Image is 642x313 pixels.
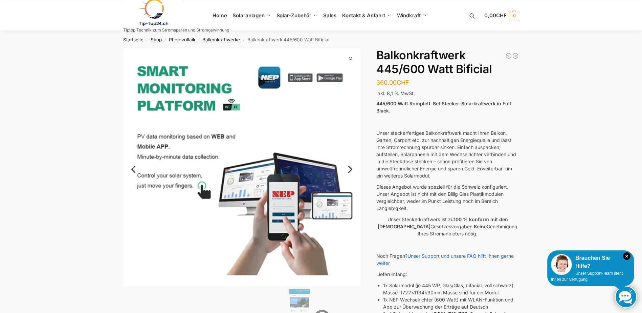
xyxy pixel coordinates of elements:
[376,252,519,267] p: Noch Fragen?
[376,183,519,212] p: Dieses Angebot wurde speziell für die Schweiz konfiguriert. Unser Angebot ist nicht mit den Billi...
[376,271,519,278] p: Lieferumfang:
[397,79,409,86] span: CHF
[273,0,320,31] a: Solar-Zubehör
[162,37,169,43] span: /
[376,48,519,76] h1: Balkonkraftwerk 445/600 Watt Bificial
[484,5,519,26] a: 0,00CHF 0
[240,37,247,43] span: /
[551,254,630,270] div: Brauchen Sie Hilfe?
[202,37,240,42] a: Balkonkraftwerke
[551,271,623,282] span: Unser Support-Team steht Ihnen zur Verfügung
[323,12,337,19] span: Sales
[143,37,151,43] span: /
[376,79,409,86] bdi: 360,00
[111,31,531,48] nav: Breadcrumb
[376,216,519,237] p: Unser Steckerkraftwerk ist zu Gesetzesvorgaben. Genehmigung Ihres Stromanbieters nötig.
[320,0,339,31] a: Sales
[512,53,519,59] a: Balkonkraftwerk 600/810 Watt Fullblack
[123,28,229,32] p: Tiptop Technik zum Stromsparen und Stromgewinnung
[376,90,415,96] span: inkl. 8,1 % MwSt.
[342,12,385,19] span: Kontakt & Anfahrt
[151,37,162,42] a: Shop
[383,296,519,310] li: 1x NEP Wechselrichter (600 Watt) mit WLAN-Funktion und App zur Überwachung der Erträge auf Deutsch
[510,11,519,20] span: 0
[474,224,487,229] strong: Keine
[123,37,143,42] a: Startseite
[551,254,572,275] img: Customer service
[383,282,519,296] li: 1x Solarmodul (je 445 WP, Glas/Glas, bifacial, voll schwarz), Masse: 1722x1134x30mm Masse sind fü...
[623,252,630,260] i: Schließen
[376,253,514,266] a: Unser Support und unsere FAQ hilft Ihnen gerne weiter
[376,129,519,179] p: Unser steckerfertiges Balkonkraftwerk macht Ihren Balkon, Garten, Carport etc. zur nachhaltigen E...
[496,12,507,19] span: CHF
[230,0,273,31] a: Solaranlagen
[195,37,202,43] span: /
[376,101,511,113] strong: 445/600 Watt Komplett-Set Stecker-Solarkraftwerk in Full Black.
[505,53,512,59] a: Steckerkraftwerk 890 Watt mit verstellbaren Balkonhalterungen inkl. Lieferung
[394,0,429,31] a: Windkraft
[484,12,506,19] span: 0,00
[339,0,394,31] a: Kontakt & Anfahrt
[169,37,195,42] a: Photovoltaik
[397,12,421,19] span: Windkraft
[276,12,312,19] span: Solar-Zubehör
[233,12,265,19] span: Solaranlagen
